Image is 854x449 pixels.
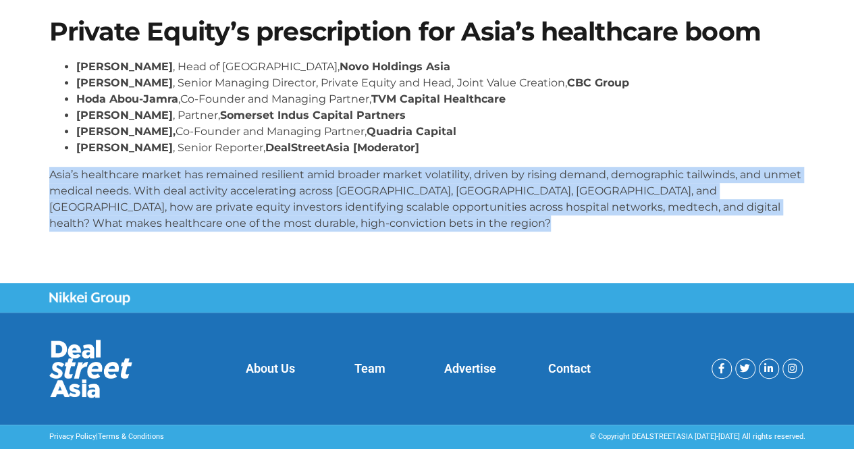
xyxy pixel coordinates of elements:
a: Contact [548,361,591,375]
strong: DealStreetAsia [Moderator] [265,141,419,154]
strong: Quadria Capital [367,125,456,138]
a: Advertise [444,361,496,375]
strong: [PERSON_NAME], [76,125,176,138]
strong: [PERSON_NAME] [76,141,173,154]
p: | [49,431,421,443]
strong: Hoda Abou-Jamra [76,93,178,105]
a: Team [354,361,385,375]
li: , Head of [GEOGRAPHIC_DATA], [76,59,805,75]
li: , Partner, [76,107,805,124]
li: , Senior Managing Director, Private Equity and Head, Joint Value Creation, [76,75,805,91]
strong: Somerset Indus Capital Partners [220,109,406,122]
strong: [PERSON_NAME] [76,60,173,73]
strong: [PERSON_NAME] [76,76,173,89]
div: © Copyright DEALSTREETASIA [DATE]-[DATE] All rights reserved. [434,431,805,443]
strong: CBC Group [567,76,629,89]
strong: Novo Holdings Asia [340,60,450,73]
a: Terms & Conditions [98,432,164,441]
strong: TVM Capital Healthcare [371,93,506,105]
li: ,Co-Founder and Managing Partner, [76,91,805,107]
li: Co-Founder and Managing Partner, [76,124,805,140]
h1: Private Equity’s prescription for Asia’s healthcare boom [49,19,805,45]
img: Nikkei Group [49,292,130,305]
a: Privacy Policy [49,432,96,441]
p: Asia’s healthcare market has remained resilient amid broader market volatility, driven by rising ... [49,167,805,232]
a: About Us [246,361,295,375]
li: , Senior Reporter, [76,140,805,156]
strong: [PERSON_NAME] [76,109,173,122]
